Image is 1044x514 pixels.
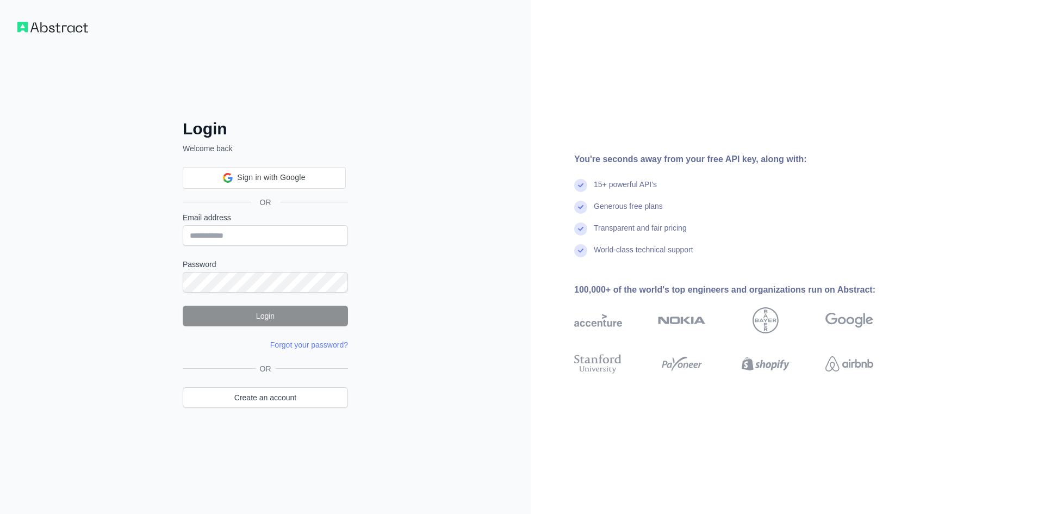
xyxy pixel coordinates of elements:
[183,387,348,408] a: Create an account
[183,212,348,223] label: Email address
[594,244,693,266] div: World-class technical support
[742,352,790,376] img: shopify
[183,143,348,154] p: Welcome back
[574,153,908,166] div: You're seconds away from your free API key, along with:
[594,179,657,201] div: 15+ powerful API's
[574,244,587,257] img: check mark
[574,352,622,376] img: stanford university
[183,306,348,326] button: Login
[183,259,348,270] label: Password
[256,363,276,374] span: OR
[183,167,346,189] div: Sign in with Google
[658,352,706,376] img: payoneer
[574,222,587,236] img: check mark
[183,119,348,139] h2: Login
[594,201,663,222] div: Generous free plans
[574,307,622,333] img: accenture
[17,22,88,33] img: Workflow
[237,172,305,183] span: Sign in with Google
[270,340,348,349] a: Forgot your password?
[251,197,280,208] span: OR
[574,283,908,296] div: 100,000+ of the world's top engineers and organizations run on Abstract:
[753,307,779,333] img: bayer
[825,352,873,376] img: airbnb
[825,307,873,333] img: google
[574,201,587,214] img: check mark
[658,307,706,333] img: nokia
[594,222,687,244] div: Transparent and fair pricing
[574,179,587,192] img: check mark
